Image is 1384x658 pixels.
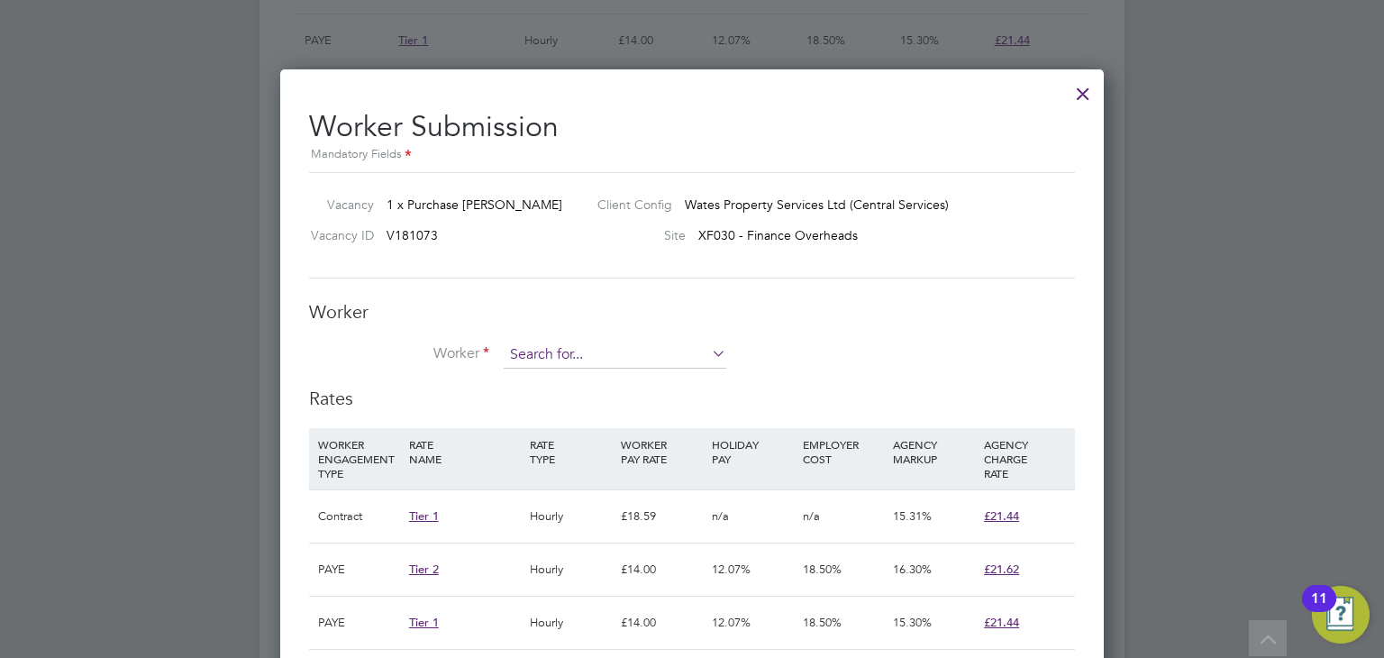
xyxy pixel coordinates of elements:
label: Vacancy [302,196,374,213]
div: Hourly [525,544,616,596]
span: 12.07% [712,615,751,630]
label: Worker [309,344,489,363]
span: 12.07% [712,562,751,577]
span: 18.50% [803,615,842,630]
label: Client Config [583,196,672,213]
span: £21.62 [984,562,1019,577]
span: 18.50% [803,562,842,577]
div: Mandatory Fields [309,145,1075,165]
div: WORKER PAY RATE [616,428,707,475]
label: Site [583,227,686,243]
span: 1 x Purchase [PERSON_NAME] [387,196,562,213]
span: Tier 1 [409,615,439,630]
span: £21.44 [984,508,1019,524]
h3: Rates [309,387,1075,410]
div: EMPLOYER COST [798,428,889,475]
span: £21.44 [984,615,1019,630]
input: Search for... [504,342,726,369]
span: 16.30% [893,562,932,577]
h2: Worker Submission [309,95,1075,166]
div: RATE TYPE [525,428,616,475]
div: Contract [314,490,405,543]
div: AGENCY CHARGE RATE [979,428,1070,489]
span: Tier 1 [409,508,439,524]
span: 15.30% [893,615,932,630]
span: n/a [712,508,729,524]
div: £18.59 [616,490,707,543]
span: Wates Property Services Ltd (Central Services) [685,196,949,213]
span: V181073 [387,227,438,243]
span: Tier 2 [409,562,439,577]
span: n/a [803,508,820,524]
div: £14.00 [616,544,707,596]
div: HOLIDAY PAY [707,428,798,475]
div: RATE NAME [405,428,525,475]
label: Vacancy ID [302,227,374,243]
div: WORKER ENGAGEMENT TYPE [314,428,405,489]
span: 15.31% [893,508,932,524]
div: £14.00 [616,597,707,649]
div: PAYE [314,544,405,596]
span: XF030 - Finance Overheads [698,227,858,243]
div: 11 [1311,599,1327,622]
div: PAYE [314,597,405,649]
div: Hourly [525,490,616,543]
div: AGENCY MARKUP [888,428,979,475]
h3: Worker [309,300,1075,324]
div: Hourly [525,597,616,649]
button: Open Resource Center, 11 new notifications [1312,586,1370,644]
